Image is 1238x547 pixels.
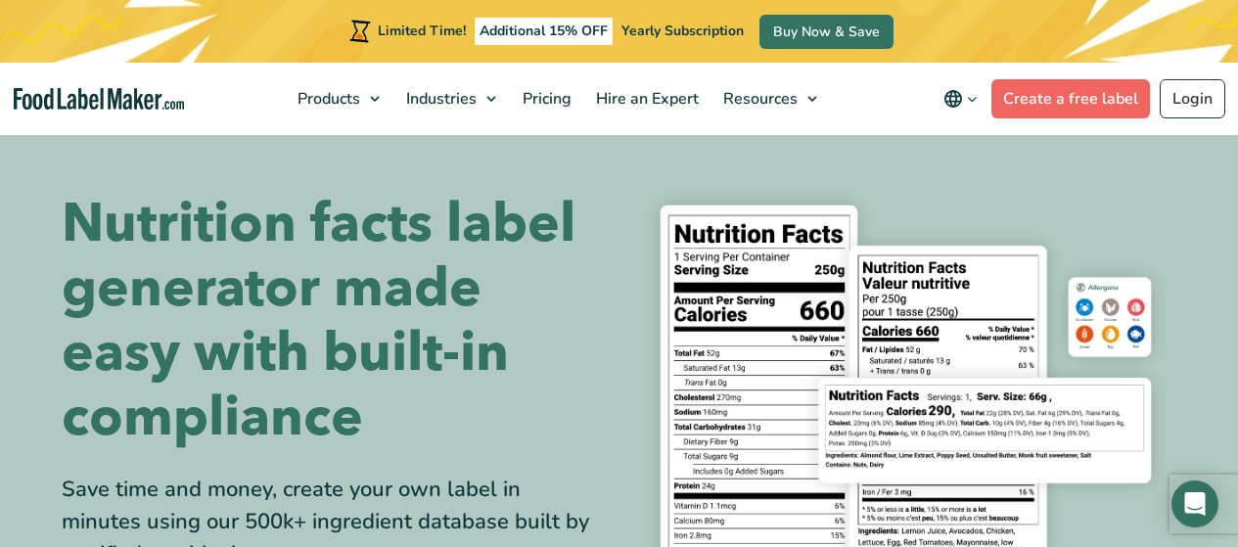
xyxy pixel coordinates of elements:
div: Open Intercom Messenger [1171,480,1218,527]
span: Industries [400,88,479,110]
span: Hire an Expert [590,88,701,110]
span: Yearly Subscription [621,22,744,40]
a: Create a free label [991,79,1150,118]
span: Products [292,88,362,110]
a: Login [1160,79,1225,118]
span: Limited Time! [378,22,466,40]
a: Industries [394,63,506,135]
a: Resources [711,63,827,135]
span: Additional 15% OFF [475,18,613,45]
a: Buy Now & Save [759,15,894,49]
a: Pricing [511,63,579,135]
a: Products [286,63,390,135]
span: Resources [717,88,800,110]
a: Hire an Expert [584,63,707,135]
span: Pricing [517,88,573,110]
h1: Nutrition facts label generator made easy with built-in compliance [62,192,605,450]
